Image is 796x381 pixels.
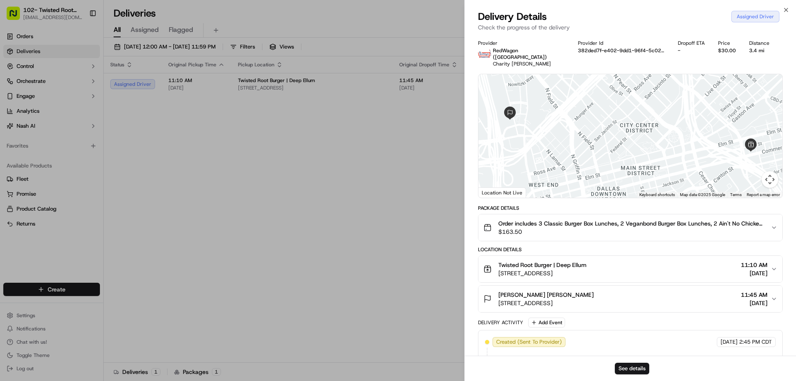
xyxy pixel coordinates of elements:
[478,23,783,32] p: Check the progress of the delivery
[498,299,594,307] span: [STREET_ADDRESS]
[28,87,105,94] div: We're available if you need us!
[718,40,736,46] div: Price
[678,47,705,54] div: -
[678,40,705,46] div: Dropoff ETA
[5,117,67,132] a: 📗Knowledge Base
[741,261,767,269] span: 11:10 AM
[741,269,767,277] span: [DATE]
[8,33,151,46] p: Welcome 👋
[762,171,778,188] button: Map camera controls
[739,338,772,346] span: 2:45 PM CDT
[478,319,523,326] div: Delivery Activity
[749,40,769,46] div: Distance
[680,192,725,197] span: Map data ©2025 Google
[493,61,551,67] span: Charity [PERSON_NAME]
[721,338,738,346] span: [DATE]
[730,192,742,197] a: Terms (opens in new tab)
[141,82,151,92] button: Start new chat
[578,47,665,54] button: 382ded7f-e402-9dd1-96f4-5c0252304df2
[28,79,136,87] div: Start new chat
[478,256,782,282] button: Twisted Root Burger | Deep Ellum[STREET_ADDRESS]11:10 AM[DATE]
[478,47,491,61] img: time_to_eat_nevada_logo
[496,338,562,346] span: Created (Sent To Provider)
[747,192,780,197] a: Report a map error
[481,187,508,198] a: Open this area in Google Maps (opens a new window)
[478,187,526,198] div: Location Not Live
[478,246,783,253] div: Location Details
[78,120,133,129] span: API Documentation
[718,47,736,54] div: $30.00
[741,291,767,299] span: 11:45 AM
[58,140,100,147] a: Powered byPylon
[498,291,594,299] span: [PERSON_NAME] [PERSON_NAME]
[498,269,587,277] span: [STREET_ADDRESS]
[741,299,767,307] span: [DATE]
[498,228,764,236] span: $163.50
[8,121,15,128] div: 📗
[481,187,508,198] img: Google
[17,120,63,129] span: Knowledge Base
[615,363,649,374] button: See details
[578,40,665,46] div: Provider Id
[8,79,23,94] img: 1736555255976-a54dd68f-1ca7-489b-9aae-adbdc363a1c4
[528,318,565,328] button: Add Event
[478,205,783,211] div: Package Details
[639,192,675,198] button: Keyboard shortcuts
[478,286,782,312] button: [PERSON_NAME] [PERSON_NAME][STREET_ADDRESS]11:45 AM[DATE]
[478,40,565,46] div: Provider
[83,141,100,147] span: Pylon
[70,121,77,128] div: 💻
[493,47,565,61] p: RedWagon ([GEOGRAPHIC_DATA])
[498,219,764,228] span: Order includes 3 Classic Burger Box Lunches, 2 Veganbond Burger Box Lunches, 2 Ain't No Chicken C...
[67,117,136,132] a: 💻API Documentation
[498,261,587,269] span: Twisted Root Burger | Deep Ellum
[22,53,149,62] input: Got a question? Start typing here...
[478,10,547,23] span: Delivery Details
[749,47,769,54] div: 3.4 mi
[478,214,782,241] button: Order includes 3 Classic Burger Box Lunches, 2 Veganbond Burger Box Lunches, 2 Ain't No Chicken C...
[8,8,25,25] img: Nash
